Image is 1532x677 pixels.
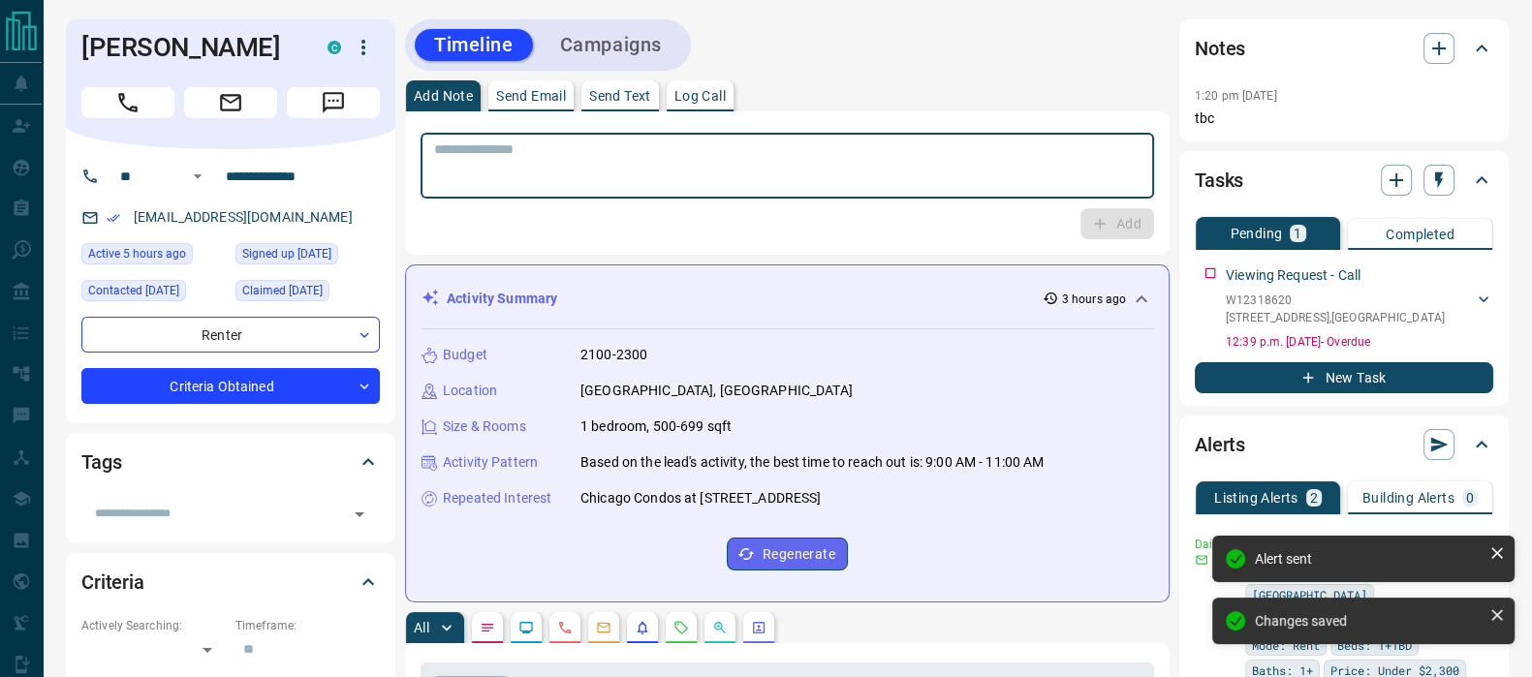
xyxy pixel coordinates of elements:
p: 1 bedroom, 500-699 sqft [580,416,732,437]
div: Alert sent [1255,551,1482,567]
p: Building Alerts [1362,491,1454,505]
div: Tags [81,439,380,485]
svg: Calls [557,620,573,635]
p: 2100-2300 [580,345,647,365]
p: Send Email [496,89,566,103]
p: Budget [443,345,487,365]
div: Tasks [1195,157,1493,203]
p: Send Text [589,89,651,103]
button: New Task [1195,362,1493,393]
span: Active 5 hours ago [88,244,186,263]
p: 0 [1466,491,1474,505]
div: W12318620[STREET_ADDRESS],[GEOGRAPHIC_DATA] [1226,288,1493,330]
div: Sat Aug 02 2025 [235,280,380,307]
p: Size & Rooms [443,416,526,437]
span: Call [81,87,174,118]
div: Tue Dec 10 2024 [235,243,380,270]
p: [STREET_ADDRESS] , [GEOGRAPHIC_DATA] [1226,309,1445,326]
p: 1 [1294,227,1301,240]
h2: Criteria [81,567,144,598]
p: Location [443,381,497,401]
button: Open [186,165,209,188]
div: Changes saved [1255,613,1482,629]
p: Daily [1195,536,1234,553]
div: Renter [81,317,380,353]
span: Message [287,87,380,118]
p: [GEOGRAPHIC_DATA], [GEOGRAPHIC_DATA] [580,381,853,401]
div: Notes [1195,25,1493,72]
div: Criteria Obtained [81,368,380,404]
svg: Email Verified [107,211,120,225]
p: 2 [1310,491,1318,505]
div: condos.ca [328,41,341,54]
div: Activity Summary3 hours ago [422,281,1153,317]
svg: Notes [480,620,495,635]
p: 3 hours ago [1062,291,1126,308]
span: Contacted [DATE] [88,281,179,300]
p: Add Note [414,89,473,103]
p: Completed [1386,228,1454,241]
p: Pending [1230,227,1282,240]
p: Repeated Interest [443,488,551,508]
p: Listing Alerts [1214,491,1298,505]
button: Open [346,501,373,528]
div: Sat Aug 02 2025 [81,280,226,307]
h2: Notes [1195,33,1245,64]
span: Signed up [DATE] [242,244,331,263]
svg: Requests [673,620,689,635]
p: 12:39 p.m. [DATE] - Overdue [1226,333,1493,351]
p: Actively Searching: [81,617,226,634]
p: tbc [1195,108,1493,129]
button: Regenerate [727,538,848,570]
span: Email [184,87,277,118]
svg: Lead Browsing Activity [518,620,534,635]
svg: Email [1195,553,1208,567]
a: [EMAIL_ADDRESS][DOMAIN_NAME] [134,209,353,225]
p: Activity Pattern [443,452,538,473]
p: Viewing Request - Call [1226,265,1360,286]
p: Based on the lead's activity, the best time to reach out is: 9:00 AM - 11:00 AM [580,452,1044,473]
div: Criteria [81,559,380,605]
svg: Agent Actions [751,620,766,635]
p: Activity Summary [447,289,557,309]
svg: Opportunities [712,620,728,635]
p: All [414,621,429,634]
div: Alerts [1195,421,1493,468]
p: W12318620 [1226,292,1445,309]
p: Log Call [674,89,726,103]
h2: Tags [81,446,121,477]
svg: Listing Alerts [635,620,650,635]
p: 1:20 pm [DATE] [1195,89,1277,103]
h1: [PERSON_NAME] [81,32,298,63]
div: Mon Aug 18 2025 [81,243,226,270]
h2: Tasks [1195,165,1243,196]
button: Campaigns [541,29,681,61]
h2: Alerts [1195,429,1245,460]
svg: Emails [596,620,611,635]
span: Claimed [DATE] [242,281,323,300]
p: Timeframe: [235,617,380,634]
button: Timeline [415,29,533,61]
p: Chicago Condos at [STREET_ADDRESS] [580,488,821,508]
